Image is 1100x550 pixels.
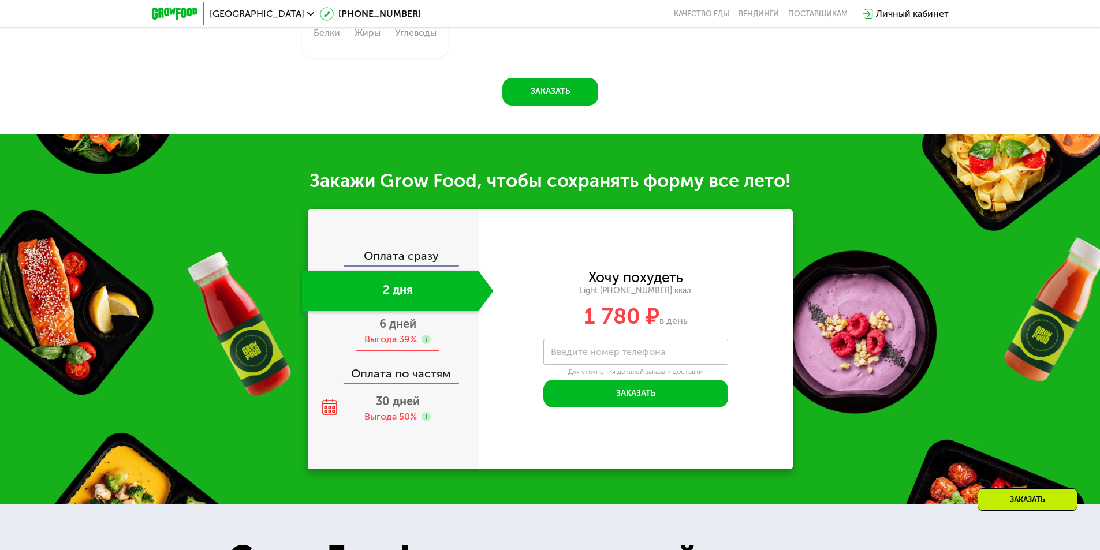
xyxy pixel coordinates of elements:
a: Качество еды [674,9,729,18]
button: Заказать [502,78,598,106]
div: Углеводы [395,28,437,38]
span: в день [659,315,688,326]
div: Заказать [978,488,1077,511]
div: Личный кабинет [876,7,949,21]
div: Выгода 39% [364,333,417,346]
span: 30 дней [376,394,420,408]
div: Оплата сразу [309,250,479,265]
span: 6 дней [379,317,416,331]
div: Белки [314,28,340,38]
button: Заказать [543,380,728,407]
span: 1 780 ₽ [584,303,659,330]
div: Light [PHONE_NUMBER] ккал [479,286,793,296]
div: Хочу похудеть [588,271,683,284]
span: [GEOGRAPHIC_DATA] [210,9,304,18]
label: Введите номер телефона [551,349,665,355]
div: Для уточнения деталей заказа и доставки [543,368,728,377]
div: Выгода 50% [364,410,417,423]
div: Жиры [355,28,381,38]
a: [PHONE_NUMBER] [320,7,421,21]
div: поставщикам [788,9,848,18]
div: Оплата по частям [309,356,479,383]
a: Вендинги [739,9,779,18]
